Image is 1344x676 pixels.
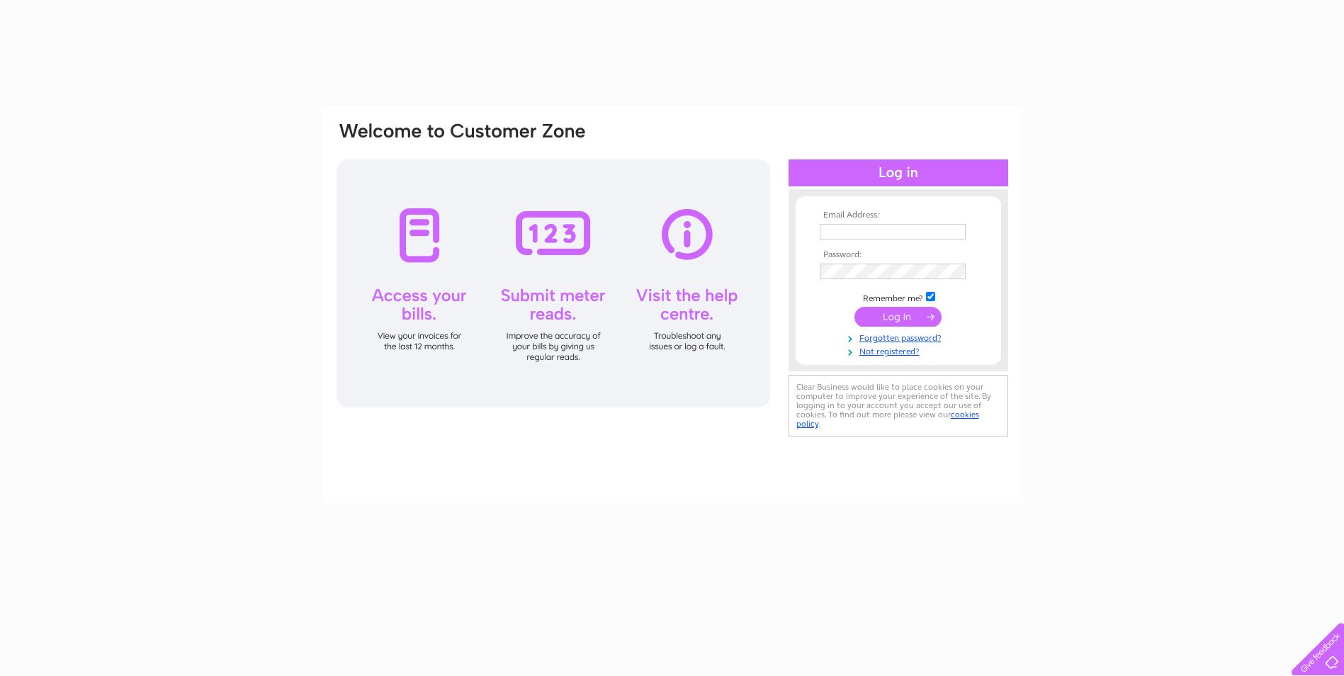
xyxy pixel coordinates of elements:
[789,375,1008,436] div: Clear Business would like to place cookies on your computer to improve your experience of the sit...
[816,250,981,260] th: Password:
[816,290,981,304] td: Remember me?
[820,330,981,344] a: Forgotten password?
[816,210,981,220] th: Email Address:
[854,307,942,327] input: Submit
[796,410,979,429] a: cookies policy
[820,344,981,357] a: Not registered?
